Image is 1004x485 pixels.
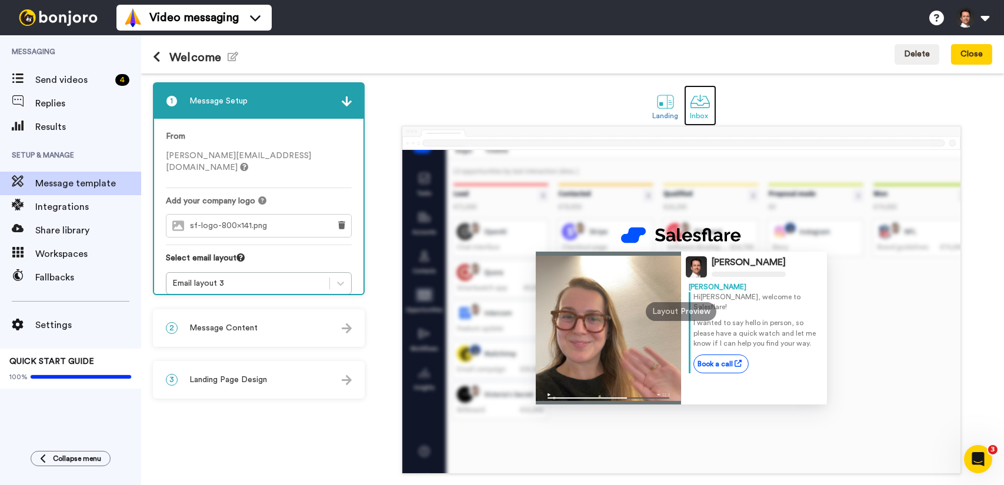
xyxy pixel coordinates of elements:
span: Workspaces [35,247,141,261]
span: 100% [9,372,28,382]
span: QUICK START GUIDE [9,357,94,366]
div: 2Message Content [153,309,365,347]
p: Hi [PERSON_NAME] , welcome to Salesflare! [693,292,819,312]
span: Add your company logo [166,195,255,207]
span: 2 [166,322,178,334]
label: From [166,131,185,143]
span: Message template [35,176,141,190]
span: sf-logo-800x141.png [190,221,273,231]
span: Message Content [189,322,258,334]
div: Email layout 3 [172,277,323,289]
span: Video messaging [149,9,239,26]
div: Inbox [690,112,711,120]
h1: Welcome [153,51,238,64]
span: Replies [35,96,141,111]
div: 3Landing Page Design [153,361,365,399]
button: Delete [895,44,939,65]
img: arrow.svg [342,375,352,385]
span: Message Setup [189,95,248,107]
img: Profile Image [686,256,707,277]
img: vm-color.svg [124,8,142,27]
span: 3 [166,374,178,386]
span: Settings [35,318,141,332]
img: f7f7f4ec-3340-43a8-98ad-8224bfbf24d5 [621,225,741,246]
span: Results [35,120,141,134]
img: arrow.svg [342,323,352,333]
span: Integrations [35,200,141,214]
span: 1 [166,95,178,107]
a: Inbox [684,85,716,126]
p: I wanted to say hello in person, so please have a quick watch and let me know if I can help you f... [693,318,819,348]
a: Book a call [693,354,749,373]
img: bj-logo-header-white.svg [14,9,102,26]
span: Share library [35,223,141,238]
span: 3 [988,445,998,454]
img: arrow.svg [342,96,352,106]
span: Send videos [35,73,111,87]
div: [PERSON_NAME] [689,282,819,292]
iframe: Intercom live chat [964,445,992,473]
a: Landing [646,85,685,126]
div: Select email layout [166,252,352,272]
button: Collapse menu [31,451,111,466]
div: Landing [652,112,679,120]
img: player-controls-full.svg [536,387,682,404]
span: Fallbacks [35,270,141,285]
div: Layout Preview [646,302,716,321]
span: [PERSON_NAME][EMAIL_ADDRESS][DOMAIN_NAME] [166,152,311,172]
div: 4 [115,74,129,86]
div: [PERSON_NAME] [712,257,786,268]
span: Landing Page Design [189,374,267,386]
button: Close [951,44,992,65]
span: Collapse menu [53,454,101,463]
